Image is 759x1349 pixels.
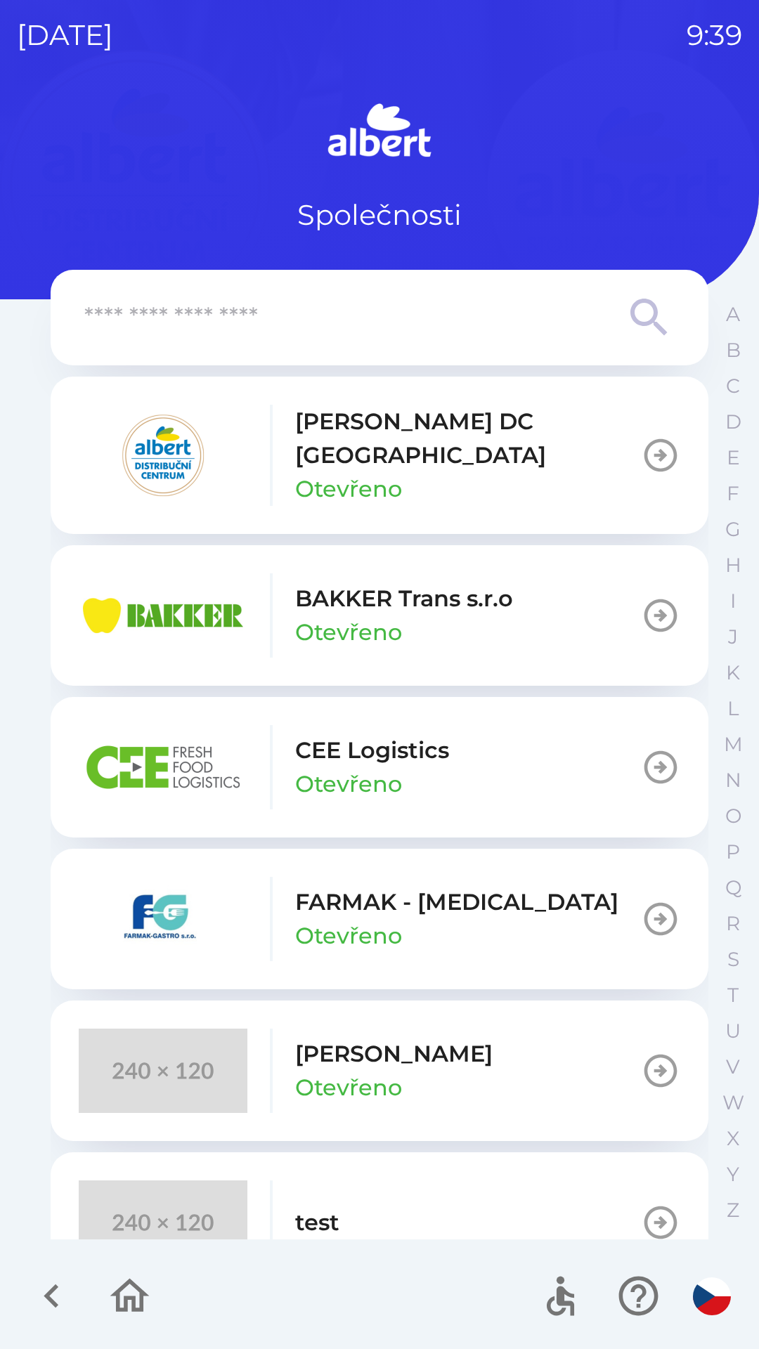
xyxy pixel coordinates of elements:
[715,368,751,404] button: C
[51,377,708,534] button: [PERSON_NAME] DC [GEOGRAPHIC_DATA]Otevřeno
[727,481,739,506] p: F
[726,374,740,398] p: C
[726,1055,740,1079] p: V
[715,762,751,798] button: N
[726,840,740,864] p: P
[687,14,742,56] p: 9:39
[715,834,751,870] button: P
[79,1180,247,1265] img: 240x120
[715,941,751,977] button: S
[715,511,751,547] button: G
[715,1121,751,1156] button: X
[730,589,736,613] p: I
[726,660,740,685] p: K
[725,410,741,434] p: D
[79,725,247,809] img: ba8847e2-07ef-438b-a6f1-28de549c3032.png
[295,919,402,953] p: Otevřeno
[715,296,751,332] button: A
[715,977,751,1013] button: T
[295,405,641,472] p: [PERSON_NAME] DC [GEOGRAPHIC_DATA]
[715,332,751,368] button: B
[51,545,708,686] button: BAKKER Trans s.r.oOtevřeno
[79,877,247,961] img: 5ee10d7b-21a5-4c2b-ad2f-5ef9e4226557.png
[715,619,751,655] button: J
[51,1001,708,1141] button: [PERSON_NAME]Otevřeno
[715,726,751,762] button: M
[715,906,751,941] button: R
[727,1162,739,1187] p: Y
[295,1206,339,1239] p: test
[724,732,743,757] p: M
[295,472,402,506] p: Otevřeno
[715,547,751,583] button: H
[727,445,740,470] p: E
[715,1049,751,1085] button: V
[725,875,741,900] p: Q
[295,1071,402,1104] p: Otevřeno
[51,98,708,166] img: Logo
[728,625,738,649] p: J
[51,697,708,838] button: CEE LogisticsOtevřeno
[726,338,741,363] p: B
[715,476,751,511] button: F
[715,1192,751,1228] button: Z
[726,302,740,327] p: A
[79,573,247,658] img: eba99837-dbda-48f3-8a63-9647f5990611.png
[715,1156,751,1192] button: Y
[51,849,708,989] button: FARMAK - [MEDICAL_DATA]Otevřeno
[295,767,402,801] p: Otevřeno
[295,1037,493,1071] p: [PERSON_NAME]
[715,655,751,691] button: K
[715,440,751,476] button: E
[727,696,739,721] p: L
[727,947,739,972] p: S
[79,1029,247,1113] img: 240x120
[727,1126,739,1151] p: X
[725,768,741,793] p: N
[715,1013,751,1049] button: U
[295,885,618,919] p: FARMAK - [MEDICAL_DATA]
[722,1090,744,1115] p: W
[725,553,741,578] p: H
[693,1277,731,1315] img: cs flag
[295,615,402,649] p: Otevřeno
[295,734,449,767] p: CEE Logistics
[295,582,513,615] p: BAKKER Trans s.r.o
[51,1152,708,1293] button: test
[297,194,462,236] p: Společnosti
[79,413,247,497] img: 092fc4fe-19c8-4166-ad20-d7efd4551fba.png
[715,870,751,906] button: Q
[725,1019,741,1043] p: U
[715,691,751,726] button: L
[727,1198,739,1223] p: Z
[715,798,751,834] button: O
[17,14,113,56] p: [DATE]
[726,911,740,936] p: R
[715,404,751,440] button: D
[715,583,751,619] button: I
[727,983,739,1008] p: T
[715,1085,751,1121] button: W
[725,517,741,542] p: G
[725,804,741,828] p: O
